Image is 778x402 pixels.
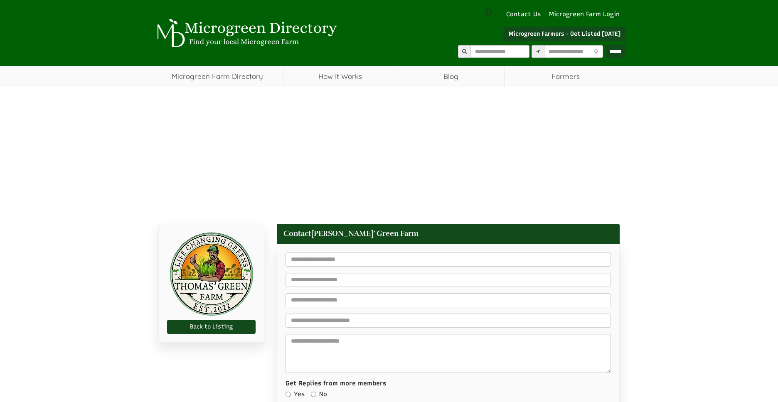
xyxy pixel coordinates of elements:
label: Get Replies from more members [286,379,386,388]
a: Contact Us [502,10,545,19]
iframe: Advertisement [140,91,638,207]
span: Farmers [505,66,626,87]
a: Microgreen Farm Login [549,10,624,19]
a: Microgreen Farm Directory [152,66,283,87]
a: Back to Listing [167,320,256,334]
i: Use Current Location [591,49,600,54]
input: Yes [286,392,291,397]
img: Thomas’ Green Farm Microgreen Farmer [170,233,253,316]
input: No [311,392,316,397]
a: How It Works [283,66,397,87]
h1: Contact [277,224,620,243]
img: Microgreen Directory [152,19,339,48]
span: [PERSON_NAME]’ Green Farm [311,228,419,239]
a: Blog [397,66,505,87]
label: Yes [286,390,305,399]
a: Microgreen Farmers - Get Listed [DATE] [503,27,626,41]
label: No [311,390,327,399]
